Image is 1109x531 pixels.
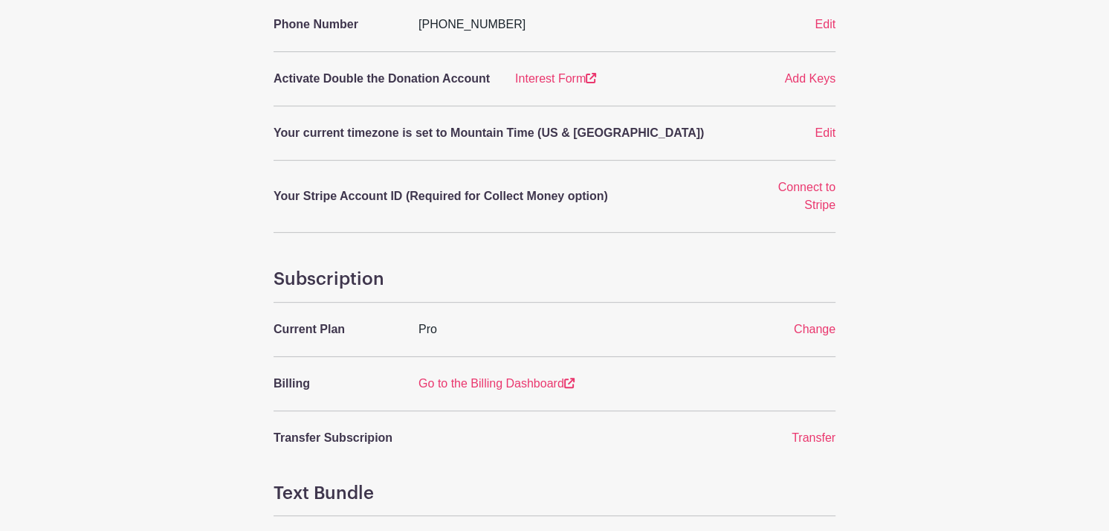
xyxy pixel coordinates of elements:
[515,72,596,85] a: Interest Form
[274,16,401,33] p: Phone Number
[785,72,835,85] a: Add Keys
[274,483,835,504] h4: Text Bundle
[815,18,835,30] a: Edit
[274,268,835,290] h4: Subscription
[778,181,835,211] a: Connect to Stripe
[418,377,575,390] a: Go to the Billing Dashboard
[274,70,497,88] p: Activate Double the Donation Account
[265,70,506,88] a: Activate Double the Donation Account
[274,375,401,393] p: Billing
[815,126,835,139] a: Edit
[274,429,401,447] p: Transfer Subscripion
[274,124,739,142] p: Your current timezone is set to Mountain Time (US & [GEOGRAPHIC_DATA])
[410,16,748,33] div: [PHONE_NUMBER]
[274,187,739,205] p: Your Stripe Account ID (Required for Collect Money option)
[794,323,835,335] a: Change
[274,321,401,338] p: Current Plan
[792,431,835,444] a: Transfer
[410,321,748,338] div: Pro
